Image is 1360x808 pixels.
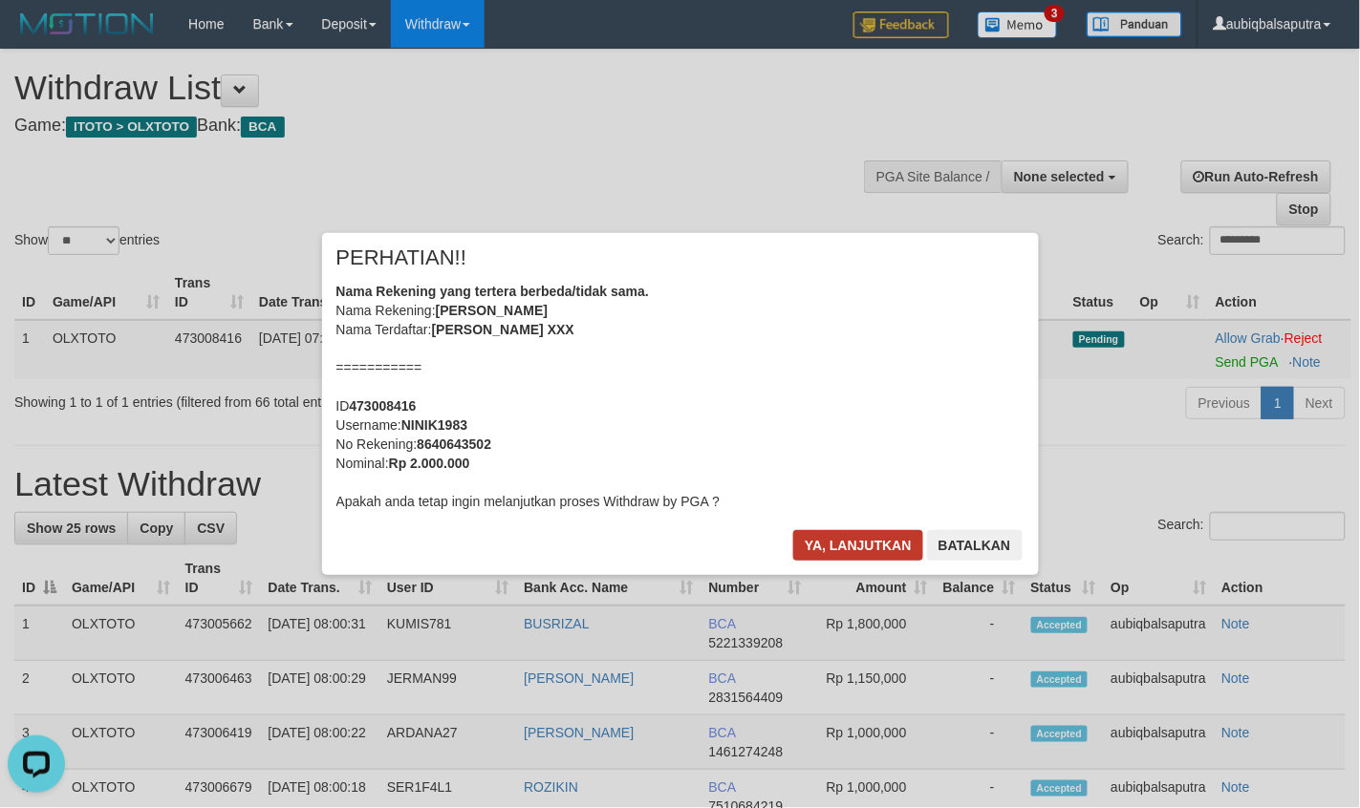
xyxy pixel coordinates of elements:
div: Nama Rekening: Nama Terdaftar: =========== ID Username: No Rekening: Nominal: Apakah anda tetap i... [336,282,1025,511]
b: 8640643502 [417,436,491,452]
b: Nama Rekening yang tertera berbeda/tidak sama. [336,284,650,299]
b: Rp 2.000.000 [389,456,470,471]
b: [PERSON_NAME] [436,303,548,318]
b: 473008416 [350,398,417,414]
button: Ya, lanjutkan [793,530,923,561]
b: NINIK1983 [401,417,467,433]
b: [PERSON_NAME] XXX [432,322,574,337]
button: Open LiveChat chat widget [8,8,65,65]
button: Batalkan [927,530,1023,561]
span: PERHATIAN!! [336,248,467,267]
